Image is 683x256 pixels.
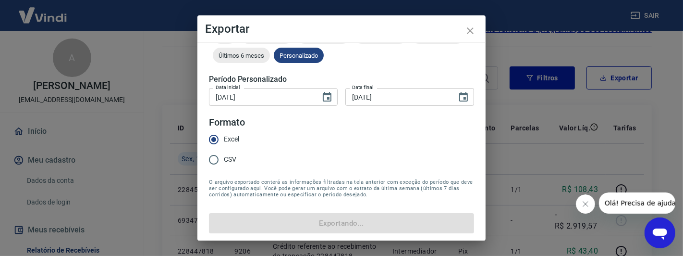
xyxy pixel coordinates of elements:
span: Últimos 6 meses [213,52,270,59]
span: Personalizado [274,52,324,59]
span: Olá! Precisa de ajuda? [6,7,81,14]
legend: Formato [209,115,245,129]
button: close [459,19,482,42]
input: DD/MM/YYYY [345,88,450,106]
input: DD/MM/YYYY [209,88,314,106]
div: Últimos 6 meses [213,48,270,63]
button: Choose date, selected date is 18 de set de 2025 [317,88,337,107]
h4: Exportar [205,23,478,35]
button: Choose date, selected date is 19 de set de 2025 [454,88,473,107]
h5: Período Personalizado [209,75,474,84]
div: Personalizado [274,48,324,63]
label: Data final [352,84,374,91]
iframe: Botão para abrir a janela de mensagens [645,218,675,248]
iframe: Mensagem da empresa [599,192,675,214]
span: CSV [224,154,236,165]
iframe: Fechar mensagem [576,194,595,214]
span: O arquivo exportado conterá as informações filtradas na tela anterior com exceção do período que ... [209,179,474,198]
span: Excel [224,134,239,144]
label: Data inicial [216,84,240,91]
